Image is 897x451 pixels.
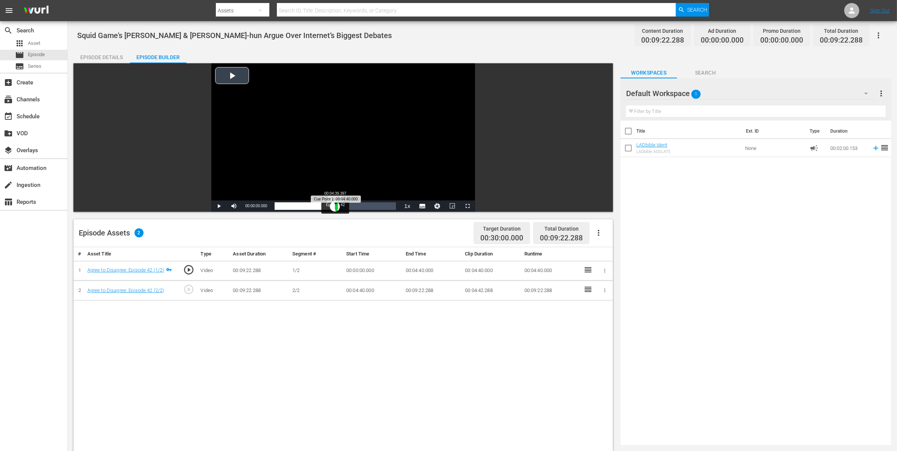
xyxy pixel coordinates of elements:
span: Asset [15,39,24,48]
span: Overlays [4,146,13,155]
span: Channels [4,95,13,104]
td: 00:09:22.288 [230,261,289,281]
div: Episode Builder [130,48,186,66]
div: Target Duration [480,223,523,234]
span: Asset [28,40,40,47]
span: Workspaces [620,68,677,78]
div: Episode Details [73,48,130,66]
span: Squid Game's [PERSON_NAME] & [PERSON_NAME]-hun Argue Over Internet’s Biggest Debates [77,31,392,40]
button: Episode Details [73,48,130,63]
td: Video [197,281,230,301]
span: Episode [28,51,45,58]
span: Ad [810,144,819,153]
span: 1 [692,86,701,102]
div: LADbible ADSLATE [636,149,671,154]
span: 00:09:22.288 [540,234,583,242]
td: 00:04:42.288 [462,281,521,301]
img: ans4CAIJ8jUAAAAAAAAAAAAAAAAAAAAAAAAgQb4GAAAAAAAAAAAAAAAAAAAAAAAAJMjXAAAAAAAAAAAAAAAAAAAAAAAAgAT5G... [18,2,54,20]
button: Search [676,3,709,17]
svg: Add to Episode [872,144,880,152]
th: Duration [826,121,871,142]
button: Play [211,200,226,212]
th: Asset Duration [230,247,289,261]
td: 2 [73,281,84,301]
th: Type [197,247,230,261]
button: more_vert [877,84,886,102]
td: 00:04:40.000 [403,261,462,281]
div: Ad Duration [701,26,744,36]
th: Runtime [521,247,581,261]
button: Fullscreen [460,200,475,212]
button: Subtitles [415,200,430,212]
td: 00:04:40.000 [343,281,403,301]
a: Agree to Disagree: Episode 42 (2/2) [87,287,164,293]
button: Playback Rate [400,200,415,212]
td: None [742,139,807,157]
a: Agree to Disagree: Episode 42 (1/2) [87,267,164,273]
td: Video [197,261,230,281]
td: 00:09:22.288 [521,281,581,301]
span: reorder [880,143,889,152]
span: Series [15,62,24,71]
span: Search [677,68,733,78]
div: Default Workspace [626,83,875,104]
div: Episode Assets [79,228,144,237]
div: Total Duration [540,223,583,234]
div: Progress Bar [275,202,396,210]
span: 00:09:22.288 [641,36,684,45]
span: Search [4,26,13,35]
span: 00:00:00.000 [245,204,267,208]
span: VOD [4,129,13,138]
span: Ingestion [4,180,13,190]
span: Schedule [4,112,13,121]
td: 2/2 [289,281,343,301]
div: Content Duration [641,26,684,36]
td: 00:00:00.000 [343,261,403,281]
th: Type [805,121,826,142]
span: Series [28,63,41,70]
span: add_box [4,78,13,87]
a: Sign Out [870,8,890,14]
td: 00:02:00.153 [827,139,869,157]
span: 00:00:00.000 [760,36,803,45]
span: Automation [4,164,13,173]
span: menu [5,6,14,15]
a: LADbible Ident [636,142,667,148]
span: 00:00:00.000 [701,36,744,45]
span: more_vert [877,89,886,98]
td: 00:09:22.288 [403,281,462,301]
div: Video Player [211,63,475,212]
td: 00:09:22.288 [230,281,289,301]
th: # [73,247,84,261]
span: play_circle_outline [183,264,194,275]
td: 1 [73,261,84,281]
th: End Time [403,247,462,261]
div: Cue Point 1: 00:04:40.000 [311,196,361,203]
span: 00:09:22.288 [820,36,863,45]
span: Reports [4,197,13,206]
button: Jump To Time [430,200,445,212]
td: 00:04:40.000 [521,261,581,281]
th: Start Time [343,247,403,261]
span: Search [687,3,707,17]
span: 00:30:00.000 [480,234,523,243]
button: Mute [226,200,241,212]
th: Title [636,121,741,142]
th: Ext. ID [741,121,805,142]
td: 00:04:40.000 [462,261,521,281]
button: Picture-in-Picture [445,200,460,212]
span: 2 [134,228,144,237]
span: Episode [15,50,24,60]
span: play_circle_outline [183,284,194,295]
td: 1/2 [289,261,343,281]
th: Asset Title [84,247,176,261]
div: Promo Duration [760,26,803,36]
div: Total Duration [820,26,863,36]
th: Segment # [289,247,343,261]
th: Clip Duration [462,247,521,261]
button: Episode Builder [130,48,186,63]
